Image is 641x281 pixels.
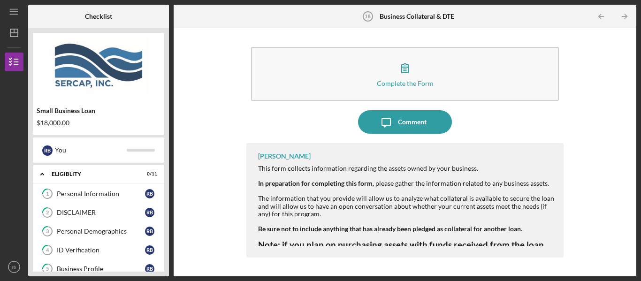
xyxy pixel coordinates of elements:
tspan: 18 [365,14,370,19]
button: rb [5,258,23,276]
tspan: 4 [46,247,49,253]
div: [PERSON_NAME] [258,152,311,160]
text: rb [12,265,16,270]
div: r b [42,145,53,156]
div: Eligiblity [52,171,134,177]
div: Comment [398,110,427,134]
div: r b [145,227,154,236]
div: r b [145,189,154,198]
div: Complete the Form [377,80,434,87]
div: r b [145,264,154,273]
div: 0 / 11 [140,171,157,177]
tspan: 3 [46,228,49,235]
div: ID Verification [57,246,145,254]
div: Personal Information [57,190,145,197]
div: Business Profile [57,265,145,273]
div: You [55,142,127,158]
div: Small Business Loan [37,107,160,114]
tspan: 5 [46,266,49,272]
div: r b [145,208,154,217]
tspan: 1 [46,191,49,197]
img: Product logo [33,38,164,94]
strong: In preparation for completing this form [258,179,373,187]
a: 4ID Verificationrb [38,241,160,259]
a: 1Personal Informationrb [38,184,160,203]
a: 3Personal Demographicsrb [38,222,160,241]
div: This form collects information regarding the assets owned by your business. , please gather the i... [258,165,554,218]
tspan: 2 [46,210,49,216]
a: 5Business Profilerb [38,259,160,278]
div: Personal Demographics [57,228,145,235]
div: $18,000.00 [37,119,160,127]
button: Comment [358,110,452,134]
strong: Be sure not to include anything that has already been pledged as collateral for another loan. [258,225,522,233]
b: Checklist [85,13,112,20]
div: r b [145,245,154,255]
button: Complete the Form [251,47,559,101]
div: DISCLAIMER [57,209,145,216]
strong: Note: if you plan on purchasing assets with funds received from the loan, you include said assets... [258,240,546,260]
b: Business Collateral & DTE [380,13,454,20]
a: 2DISCLAIMERrb [38,203,160,222]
